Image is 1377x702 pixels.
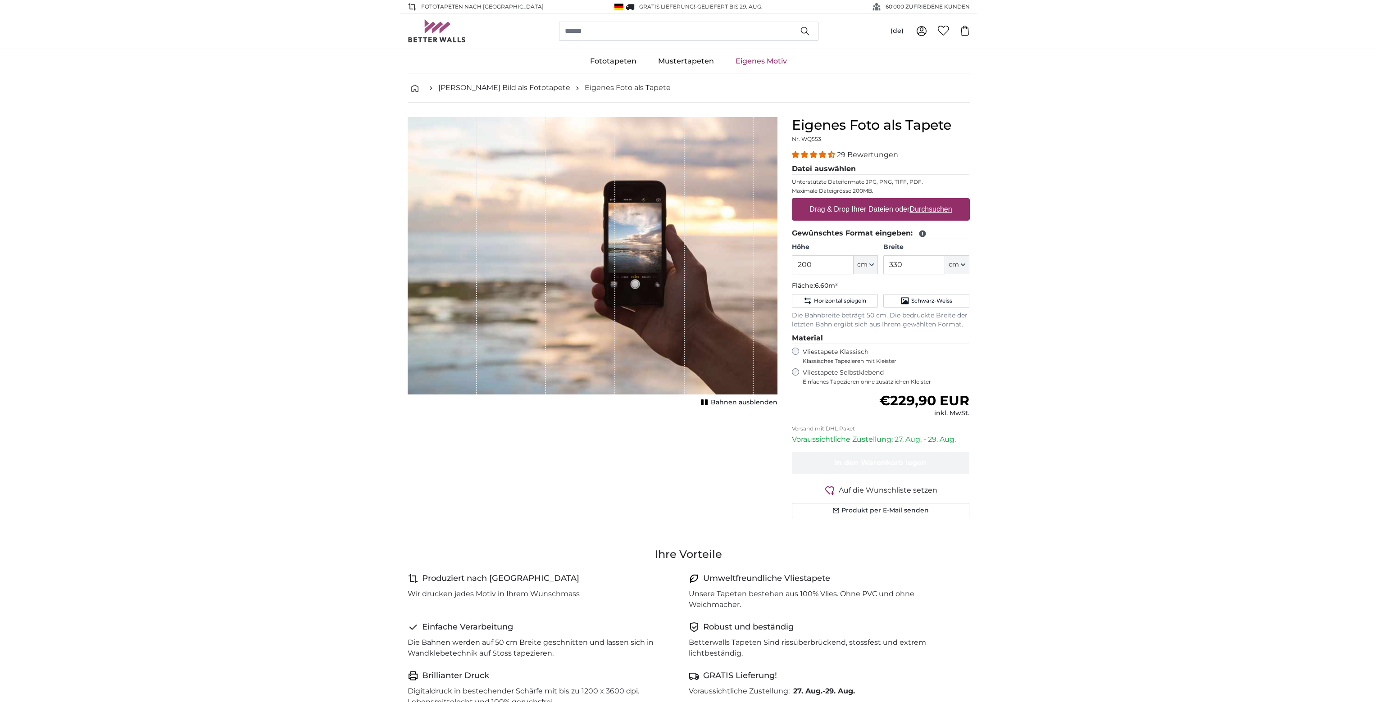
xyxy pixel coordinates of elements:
[695,3,763,10] span: -
[689,589,963,610] p: Unsere Tapeten bestehen aus 100% Vlies. Ohne PVC und ohne Weichmacher.
[806,200,956,218] label: Drag & Drop Ihrer Dateien oder
[854,255,878,274] button: cm
[421,3,544,11] span: Fototapeten nach [GEOGRAPHIC_DATA]
[711,398,777,407] span: Bahnen ausblenden
[792,503,970,518] button: Produkt per E-Mail senden
[879,392,969,409] span: €229,90 EUR
[792,434,970,445] p: Voraussichtliche Zustellung: 27. Aug. - 29. Aug.
[883,243,969,252] label: Breite
[408,19,466,42] img: Betterwalls
[408,547,970,562] h3: Ihre Vorteile
[792,228,970,239] legend: Gewünschtes Format eingeben:
[879,409,969,418] div: inkl. MwSt.
[814,297,866,304] span: Horizontal spiegeln
[422,572,579,585] h4: Produziert nach [GEOGRAPHIC_DATA]
[835,458,927,467] span: In den Warenkorb legen
[792,281,970,290] p: Fläche:
[647,50,725,73] a: Mustertapeten
[792,163,970,175] legend: Datei auswählen
[883,23,911,39] button: (de)
[697,3,763,10] span: Geliefert bis 29. Aug.
[792,117,970,133] h1: Eigenes Foto als Tapete
[438,82,570,93] a: [PERSON_NAME] Bild als Fototapete
[639,3,695,10] span: GRATIS Lieferung!
[792,243,878,252] label: Höhe
[703,670,777,682] h4: GRATIS Lieferung!
[689,686,790,697] p: Voraussichtliche Zustellung:
[945,255,969,274] button: cm
[886,3,970,11] span: 60'000 ZUFRIEDENE KUNDEN
[792,425,970,432] p: Versand mit DHL Paket
[803,378,970,385] span: Einfaches Tapezieren ohne zusätzlichen Kleister
[825,687,855,695] span: 29. Aug.
[689,637,963,659] p: Betterwalls Tapeten Sind rissüberbrückend, stossfest und extrem lichtbeständig.
[792,294,878,308] button: Horizontal spiegeln
[792,187,970,195] p: Maximale Dateigrösse 200MB.
[792,311,970,329] p: Die Bahnbreite beträgt 50 cm. Die bedruckte Breite der letzten Bahn ergibt sich aus Ihrem gewählt...
[857,260,868,269] span: cm
[803,348,962,365] label: Vliestapete Klassisch
[792,485,970,496] button: Auf die Wunschliste setzen
[698,396,777,409] button: Bahnen ausblenden
[408,637,682,659] p: Die Bahnen werden auf 50 cm Breite geschnitten und lassen sich in Wandklebetechnik auf Stoss tape...
[792,452,970,474] button: In den Warenkorb legen
[911,297,952,304] span: Schwarz-Weiss
[803,368,970,385] label: Vliestapete Selbstklebend
[703,621,794,634] h4: Robust und beständig
[703,572,830,585] h4: Umweltfreundliche Vliestapete
[579,50,647,73] a: Fototapeten
[837,150,898,159] span: 29 Bewertungen
[422,621,513,634] h4: Einfache Verarbeitung
[408,73,970,103] nav: breadcrumbs
[408,117,777,409] div: 1 of 1
[725,50,798,73] a: Eigenes Motiv
[803,358,962,365] span: Klassisches Tapezieren mit Kleister
[793,687,855,695] b: -
[422,670,489,682] h4: Brillianter Druck
[793,687,823,695] span: 27. Aug.
[792,136,821,142] span: Nr. WQ553
[883,294,969,308] button: Schwarz-Weiss
[792,150,837,159] span: 4.34 stars
[839,485,937,496] span: Auf die Wunschliste setzen
[408,589,580,599] p: Wir drucken jedes Motiv in Ihrem Wunschmass
[949,260,959,269] span: cm
[909,205,952,213] u: Durchsuchen
[792,178,970,186] p: Unterstützte Dateiformate JPG, PNG, TIFF, PDF.
[792,333,970,344] legend: Material
[614,4,623,10] img: Deutschland
[585,82,671,93] a: Eigenes Foto als Tapete
[815,281,838,290] span: 6.60m²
